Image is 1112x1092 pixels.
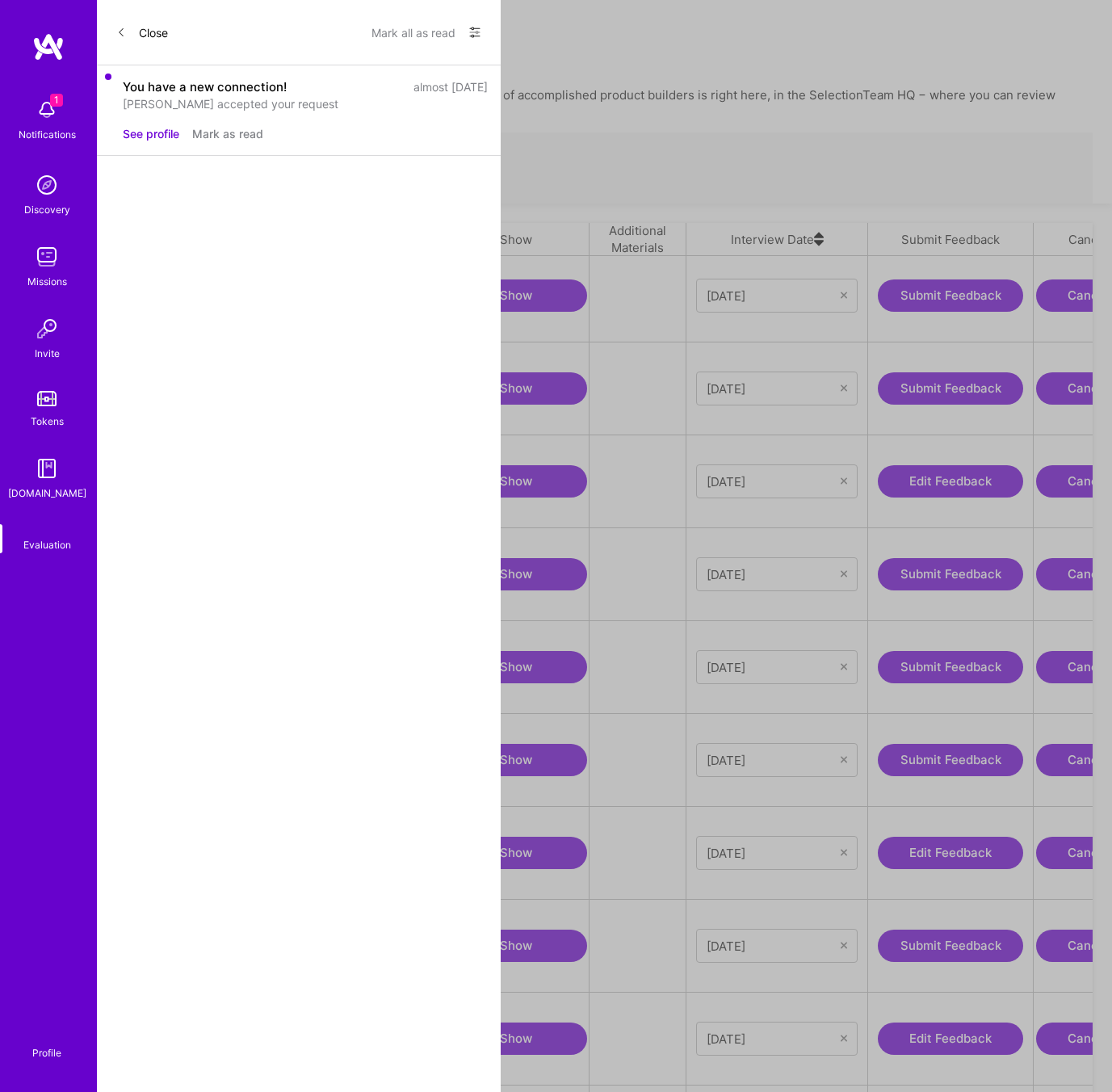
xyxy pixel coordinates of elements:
[123,125,179,142] button: See profile
[19,126,76,143] div: Notifications
[35,345,60,362] div: Invite
[123,95,488,112] div: [PERSON_NAME] accepted your request
[116,19,168,45] button: Close
[24,201,70,218] div: Discovery
[32,32,65,61] img: logo
[8,485,86,502] div: [DOMAIN_NAME]
[23,536,71,553] div: Evaluation
[31,452,63,485] img: guide book
[41,524,53,536] i: icon SelectionTeam
[192,125,263,142] button: Mark as read
[27,273,67,290] div: Missions
[371,19,455,45] button: Mark all as read
[31,313,63,345] img: Invite
[27,1027,67,1060] a: Profile
[31,94,63,126] img: bell
[50,94,63,107] span: 1
[413,78,488,95] div: almost [DATE]
[31,241,63,273] img: teamwork
[37,391,57,406] img: tokens
[31,169,63,201] img: discovery
[123,78,287,95] div: You have a new connection!
[31,413,64,430] div: Tokens
[32,1044,61,1060] div: Profile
